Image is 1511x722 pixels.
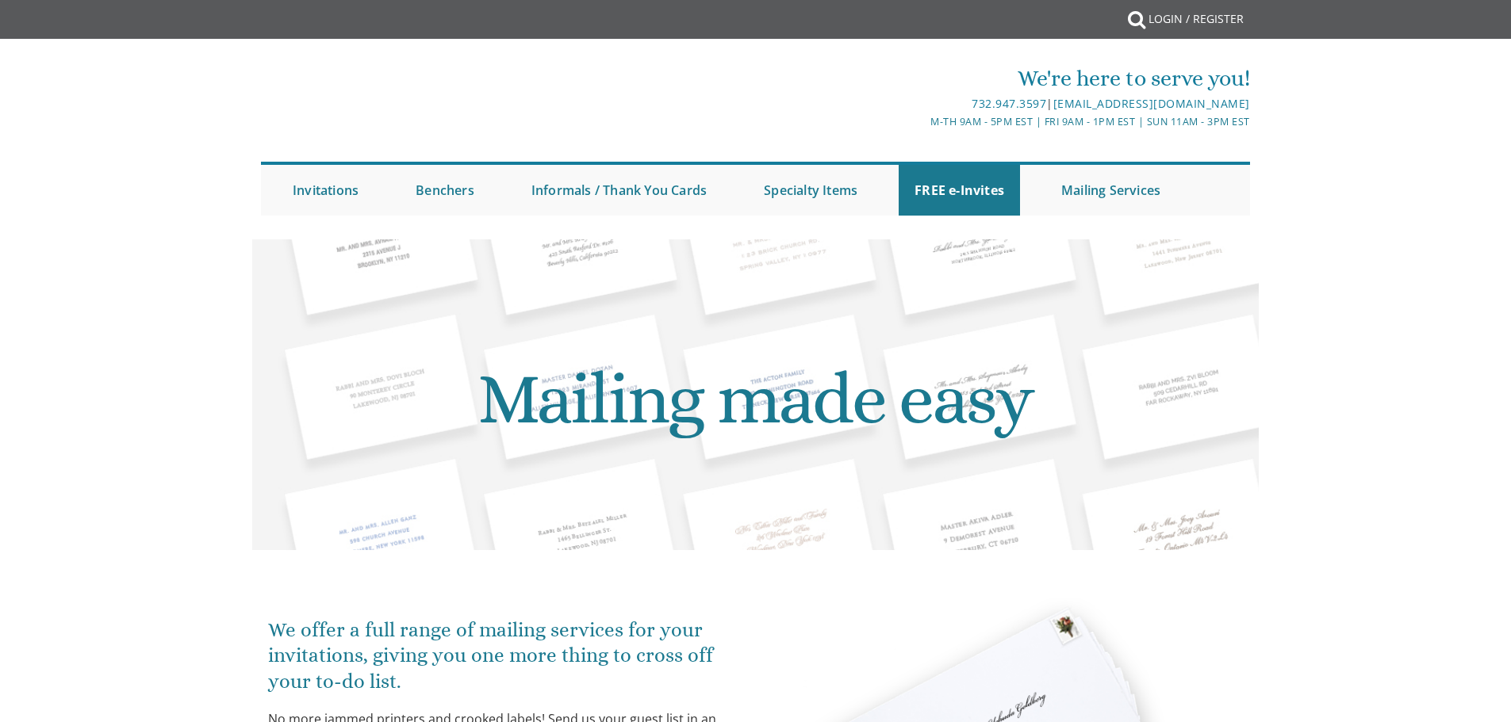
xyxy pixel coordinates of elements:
[268,617,744,694] p: We offer a full range of mailing services for your invitations, giving you one more thing to cros...
[400,165,490,216] a: Benchers
[277,165,374,216] a: Invitations
[899,165,1020,216] a: FREE e-Invites
[1053,96,1250,111] a: [EMAIL_ADDRESS][DOMAIN_NAME]
[972,96,1046,111] a: 732.947.3597
[748,165,873,216] a: Specialty Items
[264,251,1248,546] h1: Mailing made easy
[516,165,723,216] a: Informals / Thank You Cards
[592,63,1250,94] div: We're here to serve you!
[1045,165,1176,216] a: Mailing Services
[592,113,1250,130] div: M-Th 9am - 5pm EST | Fri 9am - 1pm EST | Sun 11am - 3pm EST
[592,94,1250,113] div: |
